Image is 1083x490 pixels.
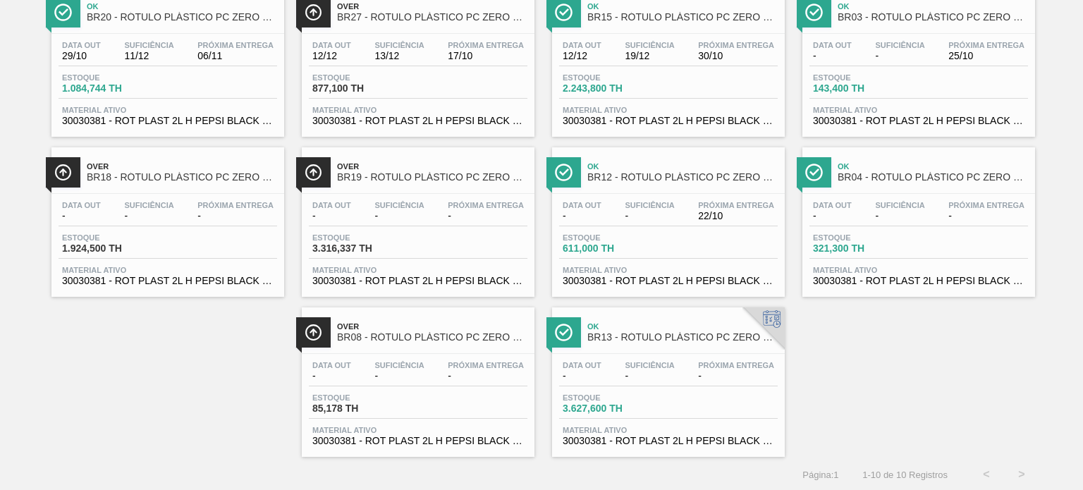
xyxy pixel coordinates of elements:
[337,332,527,343] span: BR08 - RÓTULO PLÁSTICO PC ZERO 2L H
[312,361,351,369] span: Data out
[563,426,774,434] span: Material ativo
[563,116,774,126] span: 30030381 - ROT PLAST 2L H PEPSI BLACK NIV24
[305,164,322,181] img: Ícone
[197,51,274,61] span: 06/11
[54,4,72,21] img: Ícone
[875,51,924,61] span: -
[62,276,274,286] span: 30030381 - ROT PLAST 2L H PEPSI BLACK NIV24
[813,116,1024,126] span: 30030381 - ROT PLAST 2L H PEPSI BLACK NIV24
[312,211,351,221] span: -
[813,266,1024,274] span: Material ativo
[813,211,852,221] span: -
[563,201,601,209] span: Data out
[541,297,792,457] a: ÍconeOkBR13 - RÓTULO PLÁSTICO PC ZERO 2L HData out-Suficiência-Próxima Entrega-Estoque3.627,600 T...
[563,243,661,254] span: 611,000 TH
[625,361,674,369] span: Suficiência
[948,41,1024,49] span: Próxima Entrega
[860,470,948,480] span: 1 - 10 de 10 Registros
[448,41,524,49] span: Próxima Entrega
[948,201,1024,209] span: Próxima Entrega
[62,233,161,242] span: Estoque
[312,73,411,82] span: Estoque
[813,73,912,82] span: Estoque
[312,403,411,414] span: 85,178 TH
[563,51,601,61] span: 12/12
[625,371,674,381] span: -
[374,361,424,369] span: Suficiência
[54,164,72,181] img: Ícone
[563,361,601,369] span: Data out
[62,201,101,209] span: Data out
[374,41,424,49] span: Suficiência
[813,83,912,94] span: 143,400 TH
[698,361,774,369] span: Próxima Entrega
[875,201,924,209] span: Suficiência
[838,162,1028,171] span: Ok
[448,371,524,381] span: -
[625,41,674,49] span: Suficiência
[337,322,527,331] span: Over
[124,201,173,209] span: Suficiência
[563,266,774,274] span: Material ativo
[625,211,674,221] span: -
[698,201,774,209] span: Próxima Entrega
[312,201,351,209] span: Data out
[698,51,774,61] span: 30/10
[563,371,601,381] span: -
[875,211,924,221] span: -
[124,41,173,49] span: Suficiência
[312,436,524,446] span: 30030381 - ROT PLAST 2L H PEPSI BLACK NIV24
[448,361,524,369] span: Próxima Entrega
[563,211,601,221] span: -
[563,403,661,414] span: 3.627,600 TH
[448,211,524,221] span: -
[563,83,661,94] span: 2.243,800 TH
[312,116,524,126] span: 30030381 - ROT PLAST 2L H PEPSI BLACK NIV24
[813,201,852,209] span: Data out
[948,211,1024,221] span: -
[374,51,424,61] span: 13/12
[698,211,774,221] span: 22/10
[563,393,661,402] span: Estoque
[555,324,573,341] img: Ícone
[87,172,277,183] span: BR18 - RÓTULO PLÁSTICO PC ZERO 2L H
[587,172,778,183] span: BR12 - RÓTULO PLÁSTICO PC ZERO 2L H
[291,297,541,457] a: ÍconeOverBR08 - RÓTULO PLÁSTICO PC ZERO 2L HData out-Suficiência-Próxima Entrega-Estoque85,178 TH...
[625,51,674,61] span: 19/12
[62,106,274,114] span: Material ativo
[305,324,322,341] img: Ícone
[41,137,291,297] a: ÍconeOverBR18 - RÓTULO PLÁSTICO PC ZERO 2L HData out-Suficiência-Próxima Entrega-Estoque1.924,500...
[62,266,274,274] span: Material ativo
[374,371,424,381] span: -
[838,172,1028,183] span: BR04 - RÓTULO PLÁSTICO PC ZERO 2L H
[587,12,778,23] span: BR15 - RÓTULO PLÁSTICO PC ZERO 2L H
[312,233,411,242] span: Estoque
[805,164,823,181] img: Ícone
[62,243,161,254] span: 1.924,500 TH
[337,12,527,23] span: BR27 - RÓTULO PLÁSTICO PC ZERO 2L H
[541,137,792,297] a: ÍconeOkBR12 - RÓTULO PLÁSTICO PC ZERO 2L HData out-Suficiência-Próxima Entrega22/10Estoque611,000...
[312,393,411,402] span: Estoque
[124,51,173,61] span: 11/12
[197,41,274,49] span: Próxima Entrega
[563,41,601,49] span: Data out
[813,233,912,242] span: Estoque
[838,2,1028,11] span: Ok
[87,162,277,171] span: Over
[698,41,774,49] span: Próxima Entrega
[197,201,274,209] span: Próxima Entrega
[587,2,778,11] span: Ok
[813,276,1024,286] span: 30030381 - ROT PLAST 2L H PEPSI BLACK NIV24
[563,436,774,446] span: 30030381 - ROT PLAST 2L H PEPSI BLACK NIV24
[805,4,823,21] img: Ícone
[312,106,524,114] span: Material ativo
[312,371,351,381] span: -
[87,12,277,23] span: BR20 - RÓTULO PLÁSTICO PC ZERO 2L H
[62,51,101,61] span: 29/10
[448,201,524,209] span: Próxima Entrega
[62,116,274,126] span: 30030381 - ROT PLAST 2L H PEPSI BLACK NIV24
[374,211,424,221] span: -
[838,12,1028,23] span: BR03 - RÓTULO PLÁSTICO PC ZERO 2L H
[587,162,778,171] span: Ok
[87,2,277,11] span: Ok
